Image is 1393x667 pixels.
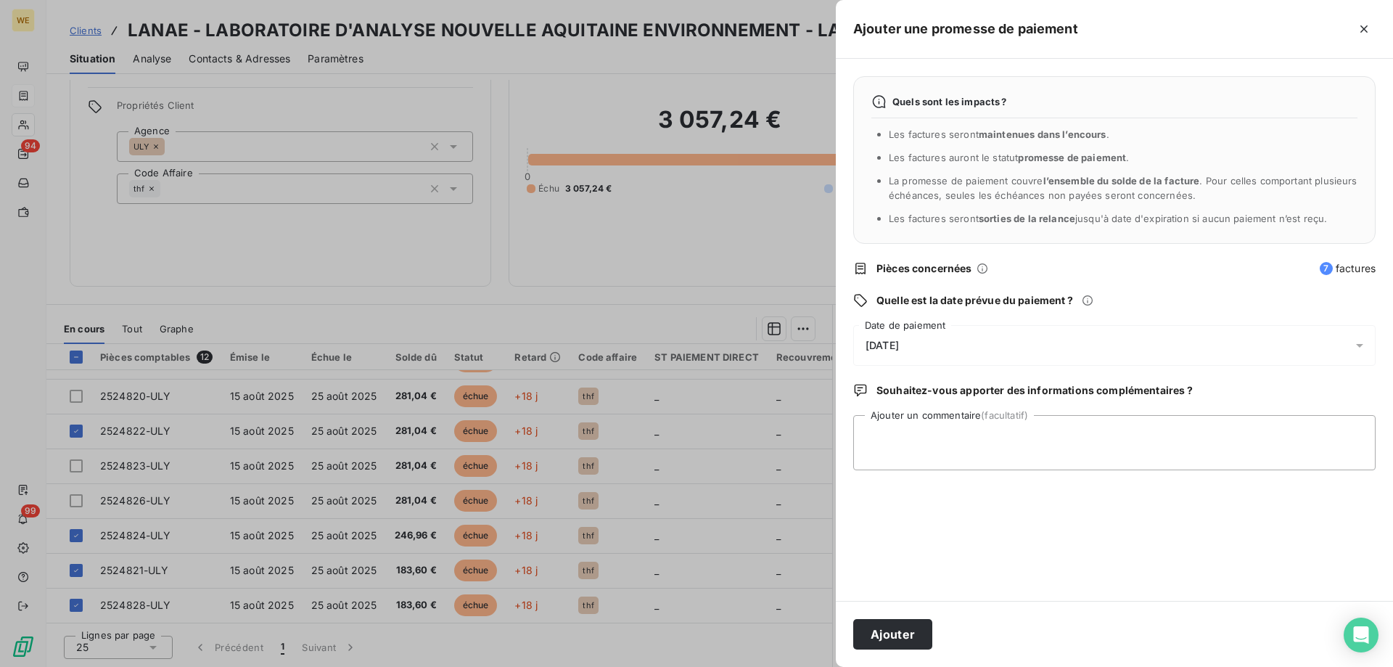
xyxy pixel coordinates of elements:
[1320,262,1333,275] span: 7
[979,128,1106,140] span: maintenues dans l’encours
[889,152,1130,163] span: Les factures auront le statut .
[889,128,1109,140] span: Les factures seront .
[876,261,972,276] span: Pièces concernées
[889,213,1327,224] span: Les factures seront jusqu'à date d'expiration si aucun paiement n’est reçu.
[853,619,932,650] button: Ajouter
[979,213,1075,224] span: sorties de la relance
[876,293,1073,308] span: Quelle est la date prévue du paiement ?
[1320,261,1376,276] span: factures
[866,340,899,351] span: [DATE]
[1344,618,1378,652] div: Open Intercom Messenger
[1043,175,1200,187] span: l’ensemble du solde de la facture
[892,96,1007,107] span: Quels sont les impacts ?
[889,175,1357,201] span: La promesse de paiement couvre . Pour celles comportant plusieurs échéances, seules les échéances...
[1018,152,1126,163] span: promesse de paiement
[853,19,1078,39] h5: Ajouter une promesse de paiement
[876,383,1193,398] span: Souhaitez-vous apporter des informations complémentaires ?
